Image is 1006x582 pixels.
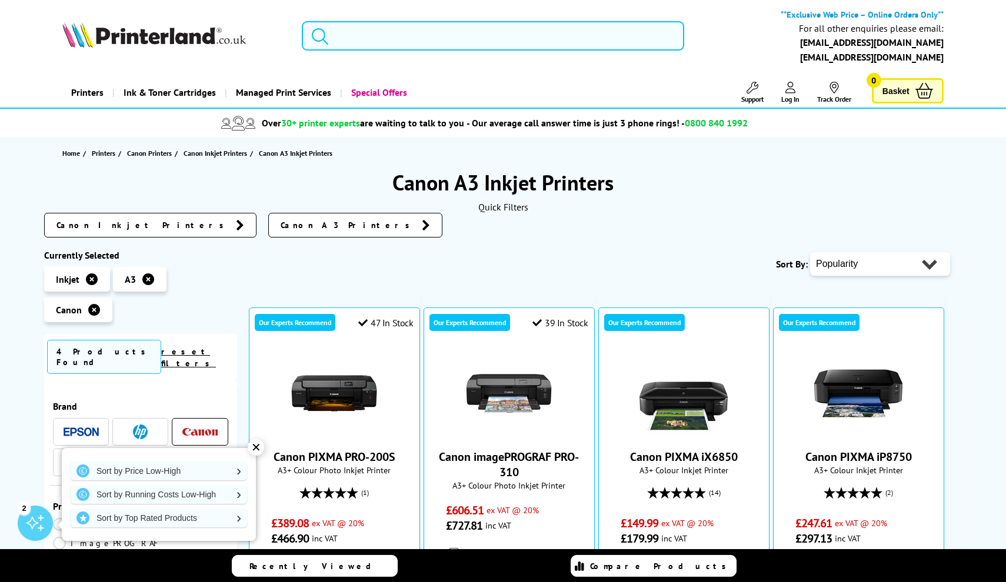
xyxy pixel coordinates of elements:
[112,78,225,108] a: Ink & Toner Cartridges
[799,23,944,34] div: For all other enquiries please email:
[62,22,287,50] a: Printerland Logo
[605,464,763,476] span: A3+ Colour Inkjet Printer
[56,304,82,316] span: Canon
[62,78,112,108] a: Printers
[639,349,728,437] img: Canon PIXMA iX6850
[781,9,944,20] b: **Exclusive Web Price – Online Orders Only**
[630,449,738,464] a: Canon PIXMA iX6850
[795,516,832,531] span: £247.61
[133,424,148,439] img: HP
[661,533,687,544] span: inc VAT
[64,427,99,436] img: Epson
[358,317,413,329] div: 47 In Stock
[290,349,378,437] img: Canon PIXMA PRO-200S
[361,481,369,504] span: (1)
[255,464,414,476] span: A3+ Colour Photo Inkjet Printer
[255,314,335,331] div: Our Experts Recommend
[835,533,861,544] span: inc VAT
[62,147,83,159] a: Home
[467,117,748,129] span: - Our average call answer time is just 3 phone rings! -
[71,509,247,527] a: Sort by Top Rated Products
[271,531,309,546] span: £466.90
[184,147,250,159] a: Canon Inkjet Printers
[571,555,737,577] a: Compare Products
[446,518,483,533] span: £727.81
[685,117,748,129] span: 0800 840 1992
[125,273,136,285] span: A3
[44,201,962,213] div: Quick Filters
[430,539,588,572] div: modal_delivery
[872,78,944,103] a: Basket 0
[781,95,800,103] span: Log In
[259,149,332,158] span: Canon A3 Inkjet Printers
[182,424,218,439] a: Canon
[249,561,383,571] span: Recently Viewed
[53,518,141,531] a: PIXMA
[56,219,230,231] span: Canon Inkjet Printers
[123,424,158,439] a: HP
[290,428,378,440] a: Canon PIXMA PRO-200S
[44,249,237,261] div: Currently Selected
[867,73,881,88] span: 0
[805,449,912,464] a: Canon PIXMA iP8750
[92,147,115,159] span: Printers
[532,317,588,329] div: 39 In Stock
[590,561,732,571] span: Compare Products
[71,461,247,480] a: Sort by Price Low-High
[882,83,910,99] span: Basket
[281,117,360,129] span: 30+ printer experts
[429,314,510,331] div: Our Experts Recommend
[56,273,79,285] span: Inkjet
[312,517,364,529] span: ex VAT @ 20%
[439,449,579,480] a: Canon imagePROGRAF PRO-310
[281,219,416,231] span: Canon A3 Printers
[604,314,685,331] div: Our Experts Recommend
[44,213,257,238] a: Canon Inkjet Printers
[340,78,416,108] a: Special Offers
[312,533,338,544] span: inc VAT
[800,36,944,48] a: [EMAIL_ADDRESS][DOMAIN_NAME]
[127,147,172,159] span: Canon Printers
[127,147,175,159] a: Canon Printers
[124,78,216,108] span: Ink & Toner Cartridges
[268,213,442,238] a: Canon A3 Printers
[776,258,808,270] span: Sort By:
[781,82,800,103] a: Log In
[814,349,902,437] img: Canon PIXMA iP8750
[779,314,860,331] div: Our Experts Recommend
[741,82,764,103] a: Support
[53,400,228,412] span: Brand
[182,428,218,436] img: Canon
[885,481,893,504] span: (2)
[741,95,764,103] span: Support
[639,428,728,440] a: Canon PIXMA iX6850
[262,117,464,129] span: Over are waiting to talk to you
[232,555,398,577] a: Recently Viewed
[795,531,832,546] span: £297.13
[248,439,264,456] div: ✕
[53,537,162,550] a: imagePROGRAF
[817,82,851,103] a: Track Order
[271,516,309,531] span: £389.08
[814,428,902,440] a: Canon PIXMA iP8750
[446,503,484,518] span: £606.51
[161,346,216,369] a: reset filters
[92,147,118,159] a: Printers
[835,517,887,529] span: ex VAT @ 20%
[621,531,659,546] span: £179.99
[71,485,247,504] a: Sort by Running Costs Low-High
[800,51,944,63] a: [EMAIL_ADDRESS][DOMAIN_NAME]
[18,501,31,514] div: 2
[274,449,395,464] a: Canon PIXMA PRO-200S
[780,464,938,476] span: A3+ Colour Inkjet Printer
[709,481,721,504] span: (14)
[661,517,714,529] span: ex VAT @ 20%
[184,147,247,159] span: Canon Inkjet Printers
[485,520,511,531] span: inc VAT
[621,516,659,531] span: £149.99
[225,78,340,108] a: Managed Print Services
[53,500,228,512] span: Printer Series
[47,340,161,374] span: 4 Products Found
